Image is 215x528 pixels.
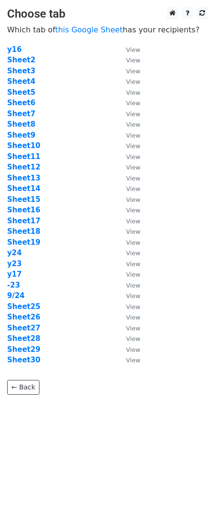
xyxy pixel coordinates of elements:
p: Which tab of has your recipients? [7,25,208,35]
a: Sheet25 [7,302,40,311]
a: View [117,163,140,171]
small: View [126,357,140,364]
small: View [126,249,140,257]
a: y16 [7,45,22,54]
a: View [117,324,140,332]
a: Sheet3 [7,67,35,75]
small: View [126,121,140,128]
small: View [126,303,140,310]
a: ← Back [7,380,39,395]
a: Sheet30 [7,356,40,364]
a: View [117,195,140,204]
a: Sheet16 [7,206,40,214]
a: Sheet5 [7,88,35,97]
a: Sheet29 [7,345,40,354]
a: View [117,302,140,311]
a: View [117,291,140,300]
a: Sheet13 [7,174,40,182]
a: View [117,217,140,225]
small: View [126,260,140,268]
small: View [126,207,140,214]
a: View [117,227,140,236]
small: View [126,325,140,332]
small: View [126,292,140,299]
a: Sheet28 [7,334,40,343]
small: View [126,346,140,353]
small: View [126,46,140,53]
small: View [126,239,140,246]
small: View [126,164,140,171]
a: this Google Sheet [55,25,123,34]
a: Sheet18 [7,227,40,236]
a: View [117,238,140,247]
small: View [126,132,140,139]
a: Sheet27 [7,324,40,332]
a: Sheet10 [7,141,40,150]
small: View [126,218,140,225]
a: y23 [7,259,22,268]
a: Sheet2 [7,56,35,64]
a: Sheet15 [7,195,40,204]
a: View [117,99,140,107]
a: Sheet17 [7,217,40,225]
strong: Sheet26 [7,313,40,321]
a: View [117,120,140,129]
a: View [117,270,140,279]
small: View [126,57,140,64]
small: View [126,110,140,118]
a: View [117,77,140,86]
small: View [126,196,140,203]
small: View [126,153,140,160]
a: Sheet6 [7,99,35,107]
a: Sheet11 [7,152,40,161]
a: View [117,356,140,364]
small: View [126,68,140,75]
a: y17 [7,270,22,279]
small: View [126,271,140,278]
a: Sheet9 [7,131,35,139]
a: View [117,110,140,118]
a: View [117,334,140,343]
a: View [117,281,140,289]
a: Sheet12 [7,163,40,171]
a: View [117,56,140,64]
a: View [117,345,140,354]
a: y24 [7,249,22,257]
a: View [117,45,140,54]
a: View [117,174,140,182]
a: Sheet7 [7,110,35,118]
a: View [117,141,140,150]
iframe: Chat Widget [167,482,215,528]
strong: Sheet19 [7,238,40,247]
strong: -23 [7,281,20,289]
a: View [117,131,140,139]
small: View [126,78,140,85]
small: View [126,228,140,235]
a: Sheet8 [7,120,35,129]
a: 9/24 [7,291,25,300]
a: View [117,88,140,97]
a: Sheet4 [7,77,35,86]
